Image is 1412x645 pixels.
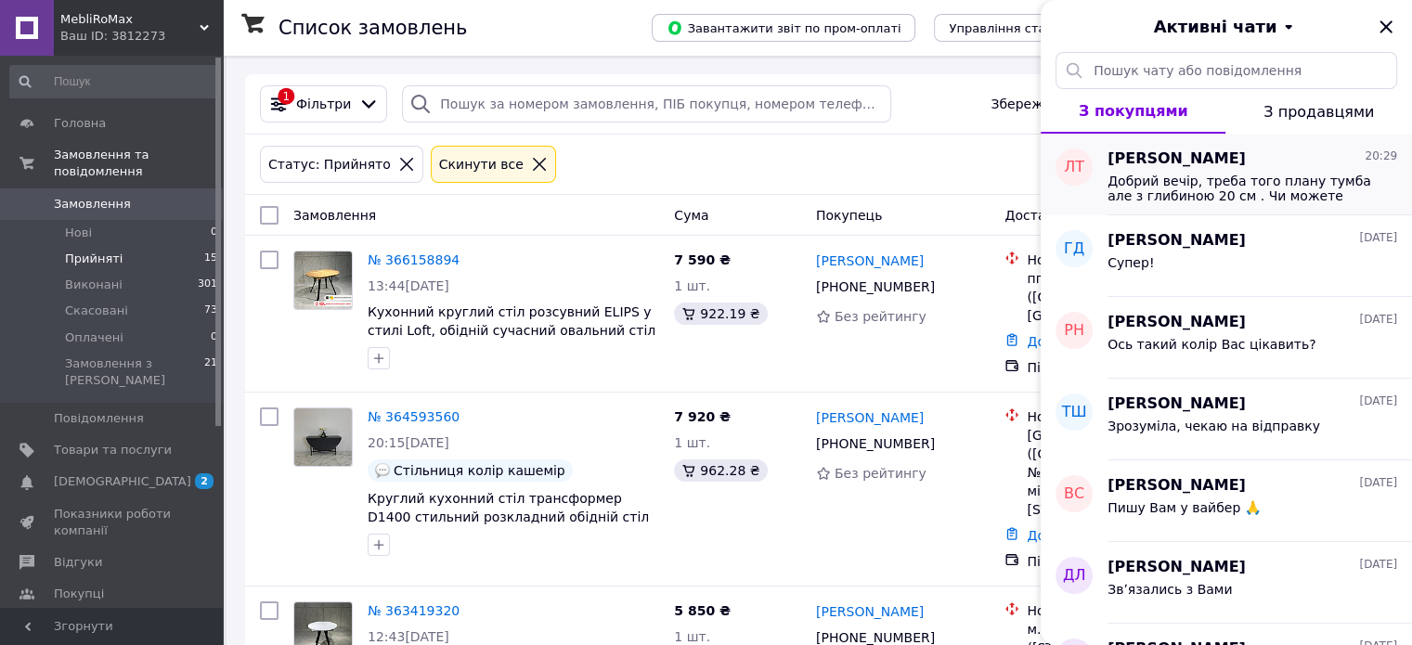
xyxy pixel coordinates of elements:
img: Фото товару [294,408,352,466]
div: Нова Пошта [1027,601,1216,620]
span: Головна [54,115,106,132]
span: Стільниця колір кашемір [394,463,565,478]
span: 0 [211,225,217,241]
span: MebliRoMax [60,11,200,28]
div: 962.28 ₴ [674,459,767,482]
button: ДЛ[PERSON_NAME][DATE]Звʼязались з Вами [1041,542,1412,624]
input: Пошук чату або повідомлення [1056,52,1397,89]
div: Статус: Прийнято [265,154,395,174]
button: З продавцями [1225,89,1412,134]
span: Активні чати [1153,15,1276,39]
div: Ваш ID: 3812273 [60,28,223,45]
span: 13:44[DATE] [368,278,449,293]
span: [PERSON_NAME] [1108,393,1246,415]
span: Зрозуміла, чекаю на відправку [1108,419,1320,433]
span: З продавцями [1263,103,1374,121]
a: [PERSON_NAME] [816,252,924,270]
span: 5 850 ₴ [674,603,731,618]
span: Замовлення [293,208,376,223]
div: [PHONE_NUMBER] [812,431,939,457]
span: Прийняті [65,251,123,267]
span: ЛТ [1064,157,1084,178]
a: № 364593560 [368,409,460,424]
span: 20:29 [1365,148,1397,164]
span: [DEMOGRAPHIC_DATA] [54,473,191,490]
span: Добрий вечір, треба того плану тумба але з глибиною 20 см . Чи можете щось будь ласка запропонувати? [1108,174,1371,203]
div: пгт. [GEOGRAPHIC_DATA] ([GEOGRAPHIC_DATA].), №1: [GEOGRAPHIC_DATA], 2 [1027,269,1216,325]
span: [PERSON_NAME] [1108,230,1246,252]
span: [DATE] [1359,557,1397,573]
span: Cума [674,208,708,223]
span: 1 шт. [674,435,710,450]
div: Нова Пошта [1027,251,1216,269]
div: 922.19 ₴ [674,303,767,325]
span: [PERSON_NAME] [1108,148,1246,170]
a: Додати ЕН [1027,528,1100,543]
span: 20:15[DATE] [368,435,449,450]
a: № 366158894 [368,252,460,267]
span: Доставка та оплата [1004,208,1141,223]
div: Післяплата [1027,552,1216,571]
img: Фото товару [294,252,352,309]
span: Нові [65,225,92,241]
span: 15 [204,251,217,267]
span: 301 [198,277,217,293]
span: Збережені фільтри: [991,95,1126,113]
button: З покупцями [1041,89,1225,134]
span: Повідомлення [54,410,144,427]
span: [PERSON_NAME] [1108,557,1246,578]
span: Покупець [816,208,882,223]
div: [PHONE_NUMBER] [812,274,939,300]
span: 1 шт. [674,278,710,293]
span: ГД [1064,239,1084,260]
span: 7 920 ₴ [674,409,731,424]
button: Управління статусами [934,14,1106,42]
h1: Список замовлень [279,17,467,39]
input: Пошук за номером замовлення, ПІБ покупця, номером телефону, Email, номером накладної [402,85,891,123]
span: Відгуки [54,554,102,571]
button: ГД[PERSON_NAME][DATE]Супер! [1041,215,1412,297]
span: Виконані [65,277,123,293]
button: Активні чати [1093,15,1360,39]
span: 0 [211,329,217,346]
img: :speech_balloon: [375,463,390,478]
span: Показники роботи компанії [54,506,172,539]
span: 73 [204,303,217,319]
span: Без рейтингу [835,466,926,481]
a: Круглий кухонний стіл трансформер D1400 стильний розкладний обідній стіл у стилі Loft, столик для... [368,491,649,561]
a: Фото товару [293,407,353,467]
button: РН[PERSON_NAME][DATE]Ось такий колір Вас цікавить? [1041,297,1412,379]
span: ТШ [1062,402,1087,423]
span: [PERSON_NAME] [1108,312,1246,333]
span: Замовлення з [PERSON_NAME] [65,355,204,389]
span: [DATE] [1359,393,1397,409]
span: [DATE] [1359,230,1397,246]
span: 12:43[DATE] [368,629,449,644]
span: Оплачені [65,329,123,346]
span: ВС [1064,484,1084,505]
span: Завантажити звіт по пром-оплаті [667,19,900,36]
span: Замовлення [54,196,131,213]
span: Скасовані [65,303,128,319]
a: Додати ЕН [1027,334,1100,349]
span: РН [1064,320,1084,342]
input: Пошук [9,65,219,98]
a: [PERSON_NAME] [816,408,924,427]
div: Нова Пошта [1027,407,1216,426]
button: ВС[PERSON_NAME][DATE]Пишу Вам у вайбер 🙏 [1041,460,1412,542]
span: Фільтри [296,95,351,113]
span: Звʼязались з Вами [1108,582,1232,597]
span: Покупці [54,586,104,602]
a: Кухонний круглий стіл розсувний ELIPS у стилі Loft, обідній сучасний овальний стіл трансформер [368,304,655,356]
button: ЛТ[PERSON_NAME]20:29Добрий вечір, треба того плану тумба але з глибиною 20 см . Чи можете щось бу... [1041,134,1412,215]
span: 1 шт. [674,629,710,644]
span: 2 [195,473,214,489]
a: № 363419320 [368,603,460,618]
div: Cкинути все [435,154,527,174]
button: Завантажити звіт по пром-оплаті [652,14,915,42]
span: Ось такий колір Вас цікавить? [1108,337,1315,352]
div: Післяплата [1027,358,1216,377]
span: [DATE] [1359,475,1397,491]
